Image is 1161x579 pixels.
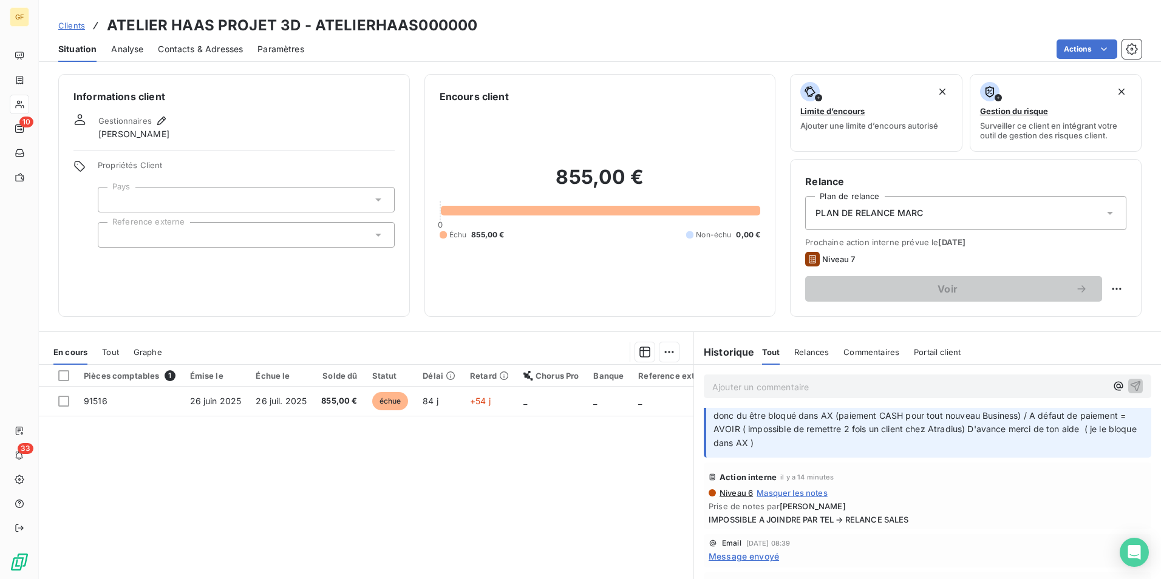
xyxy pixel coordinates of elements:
span: Relances [794,347,829,357]
div: Reference externe [638,371,713,381]
h3: ATELIER HAAS PROJET 3D - ATELIERHAAS000000 [107,15,477,36]
div: Retard [470,371,509,381]
span: Niveau 7 [822,254,855,264]
div: Pièces comptables [84,370,175,381]
span: 91516 [84,396,107,406]
span: Propriétés Client [98,160,395,177]
span: Portail client [914,347,961,357]
span: IMPOSSIBLE A JOINDRE PAR TEL → RELANCE SALES [709,515,1146,524]
span: [PERSON_NAME] [780,501,846,511]
span: Limite d’encours [800,106,865,116]
button: Voir [805,276,1102,302]
button: Gestion du risqueSurveiller ce client en intégrant votre outil de gestion des risques client. [970,74,1142,152]
span: [DATE] [938,237,965,247]
img: Logo LeanPay [10,552,29,572]
input: Ajouter une valeur [108,194,118,205]
a: Clients [58,19,85,32]
span: 26 juil. 2025 [256,396,307,406]
span: Voir [820,284,1075,294]
div: Émise le [190,371,242,381]
span: Paramètres [257,43,304,55]
div: Solde dû [321,371,357,381]
h6: Relance [805,174,1126,189]
span: Message envoyé [709,550,779,563]
span: PLAN DE RELANCE MARC [815,207,923,219]
span: échue [372,392,409,410]
span: En cours [53,347,87,357]
button: Limite d’encoursAjouter une limite d’encours autorisé [790,74,962,152]
span: Gestion du risque [980,106,1048,116]
span: 855,00 € [321,395,357,407]
span: Graphe [134,347,162,357]
span: Tout [762,347,780,357]
span: [DATE] 08:39 [746,540,791,547]
span: Surveiller ce client en intégrant votre outil de gestion des risques client. [980,121,1131,140]
button: Actions [1057,39,1117,59]
h2: 855,00 € [440,165,761,201]
span: 10 [19,117,33,127]
span: Prise de notes par [709,501,1146,511]
div: Échue le [256,371,307,381]
span: 0,00 € [736,229,760,240]
span: Email [722,540,741,547]
span: Gestionnaires [98,116,152,126]
div: Délai [423,371,455,381]
span: Situation [58,43,97,55]
span: Contacts & Adresses [158,43,243,55]
h6: Informations client [73,89,395,104]
span: Ajouter une limite d’encours autorisé [800,121,938,130]
span: Commentaires [843,347,899,357]
span: Tout [102,347,119,357]
span: Niveau 6 [718,488,753,498]
span: [PERSON_NAME] [98,128,169,140]
div: Open Intercom Messenger [1120,538,1149,567]
span: 1 [165,370,175,381]
span: 26 juin 2025 [190,396,242,406]
span: 855,00 € [471,229,504,240]
span: Action interne [720,472,777,482]
span: Clients [58,21,85,30]
span: Échu [449,229,467,240]
span: Prochaine action interne prévue le [805,237,1126,247]
div: Statut [372,371,409,381]
span: Non-échu [696,229,731,240]
span: 84 j [423,396,438,406]
h6: Encours client [440,89,509,104]
span: il y a 14 minutes [780,473,834,481]
div: GF [10,7,29,27]
span: _ [523,396,527,406]
span: Masquer les notes [757,488,828,498]
span: _ [638,396,642,406]
h6: Historique [694,345,755,359]
span: _ [593,396,597,406]
span: Analyse [111,43,143,55]
span: 33 [18,443,33,454]
span: 0 [438,220,443,229]
div: Banque [593,371,624,381]
span: +54 j [470,396,491,406]
input: Ajouter une valeur [108,229,118,240]
div: Chorus Pro [523,371,579,381]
